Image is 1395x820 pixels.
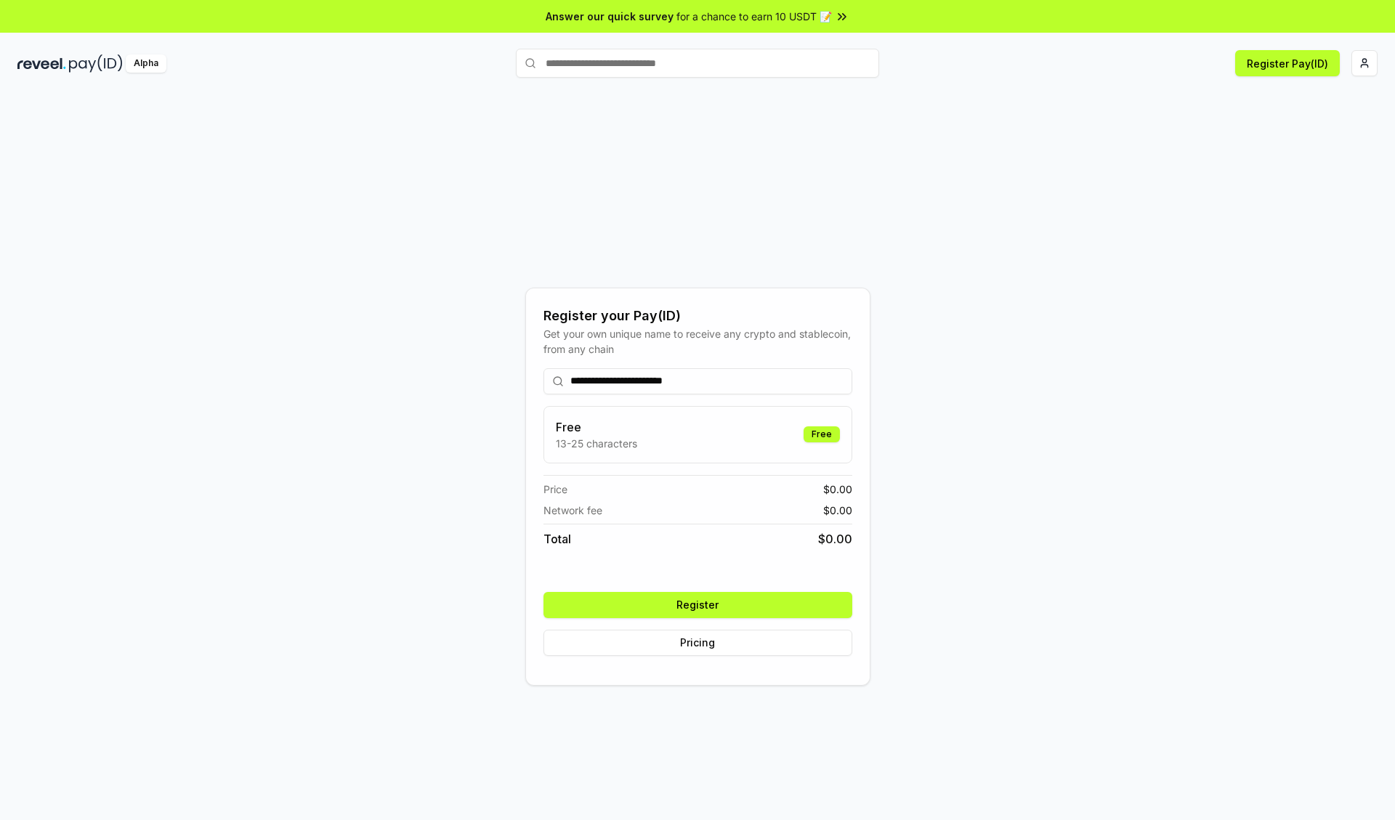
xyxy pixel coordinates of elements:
[676,9,832,24] span: for a chance to earn 10 USDT 📝
[543,326,852,357] div: Get your own unique name to receive any crypto and stablecoin, from any chain
[823,503,852,518] span: $ 0.00
[126,54,166,73] div: Alpha
[804,426,840,442] div: Free
[556,418,637,436] h3: Free
[818,530,852,548] span: $ 0.00
[543,482,567,497] span: Price
[543,503,602,518] span: Network fee
[69,54,123,73] img: pay_id
[17,54,66,73] img: reveel_dark
[556,436,637,451] p: 13-25 characters
[823,482,852,497] span: $ 0.00
[543,592,852,618] button: Register
[543,530,571,548] span: Total
[546,9,674,24] span: Answer our quick survey
[543,630,852,656] button: Pricing
[543,306,852,326] div: Register your Pay(ID)
[1235,50,1340,76] button: Register Pay(ID)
